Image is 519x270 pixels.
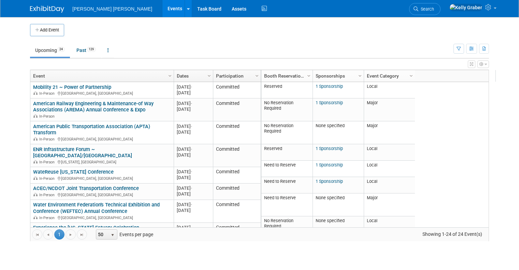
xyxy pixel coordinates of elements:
[33,84,111,90] a: Mobility 21 ~ Power of Partnership
[306,73,312,79] span: Column Settings
[33,202,160,214] a: Water Environment Federation's Technical Exhibition and Conference (WEFTEC) Annual Conference
[213,223,261,239] td: Committed
[39,160,57,164] span: In-Person
[33,114,38,118] img: In-Person Event
[213,121,261,144] td: Committed
[261,121,313,144] td: No Reservation Required
[33,193,38,196] img: In-Person Event
[33,192,171,198] div: [GEOGRAPHIC_DATA], [GEOGRAPHIC_DATA]
[191,225,192,230] span: -
[39,216,57,220] span: In-Person
[33,90,171,96] div: [GEOGRAPHIC_DATA], [GEOGRAPHIC_DATA]
[33,185,139,191] a: ACEC/NCDOT Joint Transportation Conference
[39,176,57,181] span: In-Person
[316,100,343,105] a: 1 Sponsorship
[177,123,210,129] div: [DATE]
[79,232,85,238] span: Go to the last page
[305,70,313,80] a: Column Settings
[33,175,171,181] div: [GEOGRAPHIC_DATA], [GEOGRAPHIC_DATA]
[408,70,415,80] a: Column Settings
[177,207,210,213] div: [DATE]
[32,229,42,240] a: Go to the first page
[177,169,210,175] div: [DATE]
[261,177,313,193] td: Need to Reserve
[261,193,313,216] td: Need to Reserve
[216,70,256,82] a: Participation
[33,146,132,159] a: ENR Infrastructure Forum ~ [GEOGRAPHIC_DATA]/[GEOGRAPHIC_DATA]
[177,70,208,82] a: Dates
[33,100,154,113] a: American Railway Engineering & Maintenance-of Way Associations (AREMA) Annual Conference & Expo
[33,176,38,180] img: In-Person Event
[177,202,210,207] div: [DATE]
[177,129,210,135] div: [DATE]
[34,232,40,238] span: Go to the first page
[33,123,150,136] a: American Public Transportation Association (APTA) Transform
[177,185,210,191] div: [DATE]
[33,225,139,231] a: Experience the [US_STATE] Estuary Celebration
[316,162,343,167] a: 1 Sponsorship
[177,175,210,180] div: [DATE]
[68,232,73,238] span: Go to the next page
[261,98,313,121] td: No Reservation Required
[418,6,434,12] span: Search
[96,230,108,239] span: 50
[30,6,64,13] img: ExhibitDay
[367,70,410,82] a: Event Category
[449,4,482,11] img: Kelly Graber
[213,144,261,167] td: Committed
[33,91,38,95] img: In-Person Event
[357,73,363,79] span: Column Settings
[213,98,261,121] td: Committed
[177,90,210,96] div: [DATE]
[213,167,261,184] td: Committed
[191,186,192,191] span: -
[54,229,64,240] span: 1
[177,191,210,197] div: [DATE]
[316,179,343,184] a: 1 Sponsorship
[191,101,192,106] span: -
[364,161,415,177] td: Local
[364,82,415,98] td: Local
[261,216,313,233] td: No Reservation Required
[191,124,192,129] span: -
[33,215,171,220] div: [GEOGRAPHIC_DATA], [GEOGRAPHIC_DATA]
[177,106,210,112] div: [DATE]
[261,161,313,177] td: Need to Reserve
[364,177,415,193] td: Local
[364,98,415,121] td: Major
[364,121,415,144] td: Major
[357,70,364,80] a: Column Settings
[33,216,38,219] img: In-Person Event
[87,47,96,52] span: 129
[264,70,308,82] a: Booth Reservation Status
[254,73,260,79] span: Column Settings
[33,160,38,163] img: In-Person Event
[191,147,192,152] span: -
[33,70,169,82] a: Event
[177,225,210,230] div: [DATE]
[87,229,160,240] span: Events per page
[33,159,171,165] div: [US_STATE], [GEOGRAPHIC_DATA]
[409,3,441,15] a: Search
[177,84,210,90] div: [DATE]
[45,232,51,238] span: Go to the previous page
[316,70,359,82] a: Sponsorships
[213,82,261,98] td: Committed
[39,193,57,197] span: In-Person
[33,169,114,175] a: WateReuse [US_STATE] Conference
[39,137,57,141] span: In-Person
[254,70,261,80] a: Column Settings
[191,202,192,207] span: -
[191,84,192,90] span: -
[30,24,64,36] button: Add Event
[39,114,57,119] span: In-Person
[416,229,489,239] span: Showing 1-24 of 24 Event(s)
[77,229,87,240] a: Go to the last page
[206,70,213,80] a: Column Settings
[316,218,345,223] span: None specified
[206,73,212,79] span: Column Settings
[316,123,345,128] span: None specified
[72,6,152,12] span: [PERSON_NAME] [PERSON_NAME]
[57,47,65,52] span: 24
[167,70,174,80] a: Column Settings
